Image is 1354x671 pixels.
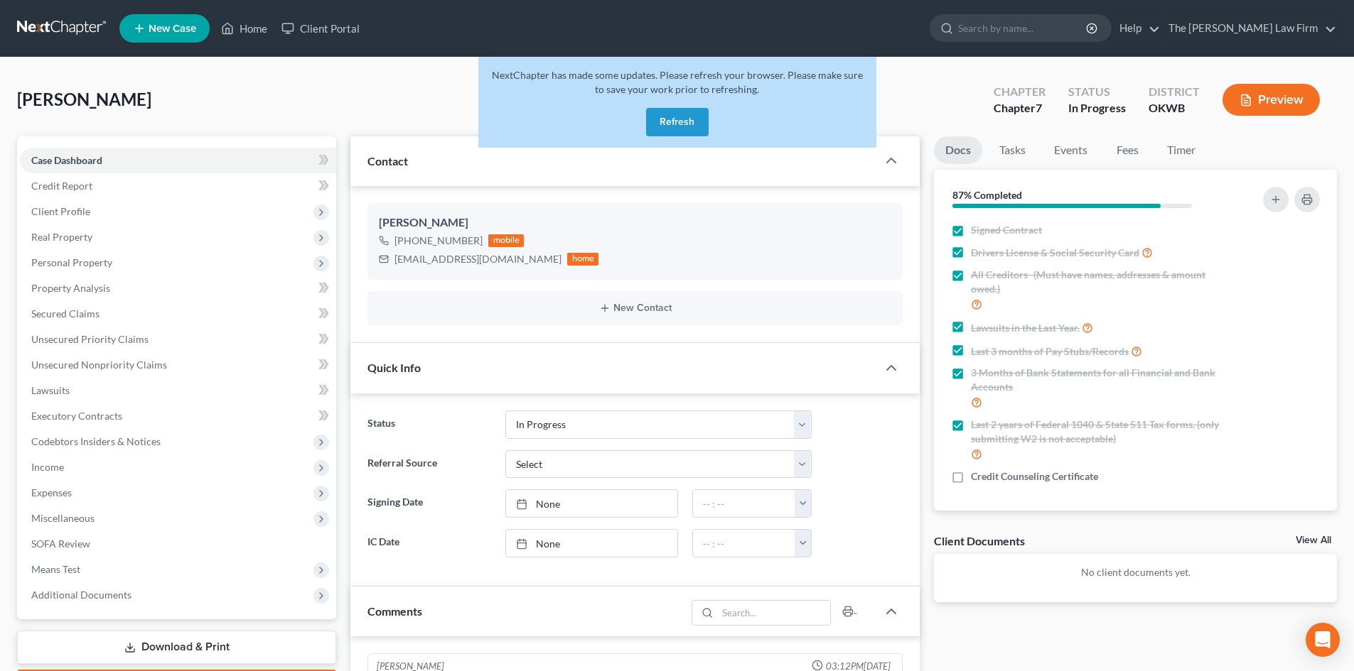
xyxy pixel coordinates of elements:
[31,154,102,166] span: Case Dashboard
[971,321,1080,335] span: Lawsuits in the Last Year.
[31,180,92,192] span: Credit Report
[1068,100,1126,116] div: In Progress
[360,529,498,557] label: IC Date
[31,435,161,447] span: Codebtors Insiders & Notices
[20,531,336,557] a: SOFA Review
[31,461,64,473] span: Income
[971,366,1224,394] span: 3 Months of Bank Statements for all Financial and Bank Accounts
[214,16,274,41] a: Home
[952,189,1022,201] strong: 87% Completed
[718,601,831,625] input: Search...
[31,359,167,371] span: Unsecured Nonpriority Claims
[971,223,1042,237] span: Signed Contract
[945,565,1326,579] p: No client documents yet.
[994,100,1046,116] div: Chapter
[31,486,72,498] span: Expenses
[20,352,336,378] a: Unsecured Nonpriority Claims
[693,490,795,517] input: -- : --
[934,533,1025,548] div: Client Documents
[958,15,1088,41] input: Search by name...
[971,246,1139,260] span: Drivers License & Social Security Card
[31,563,80,575] span: Means Test
[1223,84,1320,116] button: Preview
[506,530,677,557] a: None
[31,231,92,243] span: Real Property
[31,410,122,422] span: Executory Contracts
[934,136,982,164] a: Docs
[149,23,196,34] span: New Case
[31,256,112,268] span: Personal Property
[971,344,1129,359] span: Last 3 months of Pay Stubs/Records
[20,148,336,173] a: Case Dashboard
[988,136,1037,164] a: Tasks
[1161,16,1336,41] a: The [PERSON_NAME] Law Firm
[971,469,1098,484] span: Credit Counseling Certificate
[20,173,336,199] a: Credit Report
[1149,100,1200,116] div: OKWB
[31,589,131,601] span: Additional Documents
[1043,136,1099,164] a: Events
[360,489,498,518] label: Signing Date
[367,154,408,168] span: Contact
[567,253,598,266] div: home
[367,361,421,374] span: Quick Info
[20,327,336,352] a: Unsecured Priority Claims
[367,604,422,618] span: Comments
[17,631,336,664] a: Download & Print
[31,384,70,396] span: Lawsuits
[20,276,336,301] a: Property Analysis
[488,234,524,247] div: mobile
[379,302,891,314] button: New Contact
[394,252,562,266] div: [EMAIL_ADDRESS][DOMAIN_NAME]
[693,530,795,557] input: -- : --
[379,214,891,231] div: [PERSON_NAME]
[1306,623,1340,657] div: Open Intercom Messenger
[31,307,100,320] span: Secured Claims
[1156,136,1207,164] a: Timer
[1149,84,1200,100] div: District
[31,282,110,294] span: Property Analysis
[506,490,677,517] a: None
[994,84,1046,100] div: Chapter
[1112,16,1160,41] a: Help
[1296,535,1331,545] a: View All
[360,410,498,439] label: Status
[31,333,149,345] span: Unsecured Priority Claims
[20,403,336,429] a: Executory Contracts
[20,301,336,327] a: Secured Claims
[274,16,367,41] a: Client Portal
[20,378,336,403] a: Lawsuits
[492,69,863,95] span: NextChapter has made some updates. Please refresh your browser. Please make sure to save your wor...
[17,89,151,109] span: [PERSON_NAME]
[360,450,498,479] label: Referral Source
[1105,136,1150,164] a: Fees
[31,512,95,524] span: Miscellaneous
[394,234,483,248] div: [PHONE_NUMBER]
[646,108,709,136] button: Refresh
[971,268,1224,296] span: All Creditors- (Must have names, addresses & amount owed.)
[1036,101,1042,114] span: 7
[1068,84,1126,100] div: Status
[31,538,90,550] span: SOFA Review
[971,418,1224,446] span: Last 2 years of Federal 1040 & State 511 Tax forms. (only submitting W2 is not acceptable)
[31,205,90,217] span: Client Profile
